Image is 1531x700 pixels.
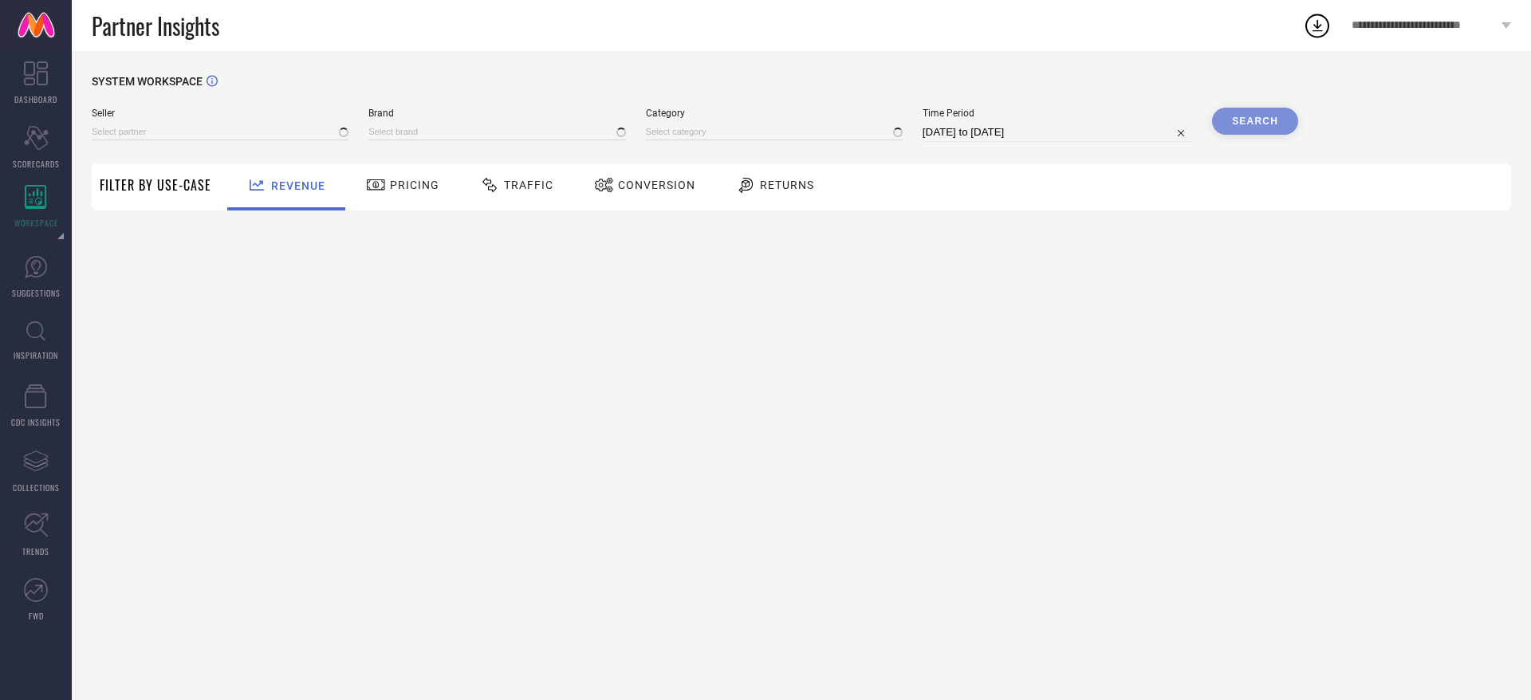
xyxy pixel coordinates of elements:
span: CDC INSIGHTS [11,416,61,428]
span: Returns [760,179,814,191]
span: Category [646,108,903,119]
span: INSPIRATION [14,349,58,361]
span: DASHBOARD [14,93,57,105]
span: Seller [92,108,348,119]
span: Time Period [923,108,1192,119]
input: Select category [646,124,903,140]
span: Conversion [618,179,695,191]
span: Filter By Use-Case [100,175,211,195]
span: SUGGESTIONS [12,287,61,299]
span: FWD [29,610,44,622]
span: Brand [368,108,625,119]
span: SYSTEM WORKSPACE [92,75,203,88]
input: Select time period [923,123,1192,142]
div: Open download list [1303,11,1332,40]
span: Pricing [390,179,439,191]
span: WORKSPACE [14,217,58,229]
span: Partner Insights [92,10,219,42]
input: Select brand [368,124,625,140]
input: Select partner [92,124,348,140]
span: TRENDS [22,545,49,557]
span: COLLECTIONS [13,482,60,494]
span: Traffic [504,179,553,191]
span: Revenue [271,179,325,192]
span: SCORECARDS [13,158,60,170]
